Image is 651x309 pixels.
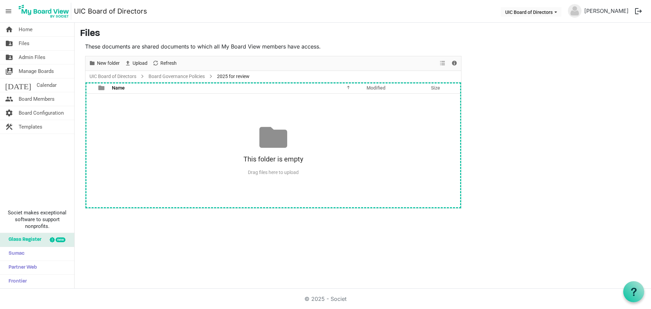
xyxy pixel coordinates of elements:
[19,106,64,120] span: Board Configuration
[5,261,37,274] span: Partner Web
[5,92,13,106] span: people
[3,209,71,230] span: Societ makes exceptional software to support nonprofits.
[112,85,125,91] span: Name
[123,59,149,67] button: Upload
[85,42,461,51] p: These documents are shared documents to which all My Board View members have access.
[5,120,13,134] span: construction
[437,56,449,71] div: View
[5,37,13,50] span: folder_shared
[151,59,178,67] button: Refresh
[96,59,120,67] span: New folder
[5,106,13,120] span: settings
[5,233,41,247] span: Glass Register
[2,5,15,18] span: menu
[37,78,57,92] span: Calendar
[19,64,54,78] span: Manage Boards
[17,3,71,20] img: My Board View Logo
[88,59,121,67] button: New folder
[5,275,27,288] span: Frontier
[5,51,13,64] span: folder_shared
[5,23,13,36] span: home
[304,295,347,302] a: © 2025 - Societ
[150,56,179,71] div: Refresh
[5,247,24,260] span: Sumac
[122,56,150,71] div: Upload
[450,59,459,67] button: Details
[85,151,461,167] div: This folder is empty
[88,72,138,81] a: UIC Board of Directors
[5,64,13,78] span: switch_account
[5,78,31,92] span: [DATE]
[19,120,42,134] span: Templates
[449,56,460,71] div: Details
[132,59,148,67] span: Upload
[19,92,55,106] span: Board Members
[80,28,646,40] h3: Files
[438,59,447,67] button: View dropdownbutton
[160,59,177,67] span: Refresh
[19,37,29,50] span: Files
[216,72,251,81] span: 2025 for review
[147,72,206,81] a: Board Governance Policies
[367,85,386,91] span: Modified
[86,56,122,71] div: New folder
[581,4,631,18] a: [PERSON_NAME]
[19,51,45,64] span: Admin Files
[85,167,461,178] div: Drag files here to upload
[19,23,33,36] span: Home
[631,4,646,18] button: logout
[74,4,147,18] a: UIC Board of Directors
[501,7,561,17] button: UIC Board of Directors dropdownbutton
[568,4,581,18] img: no-profile-picture.svg
[17,3,74,20] a: My Board View Logo
[431,85,440,91] span: Size
[56,237,65,242] div: new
